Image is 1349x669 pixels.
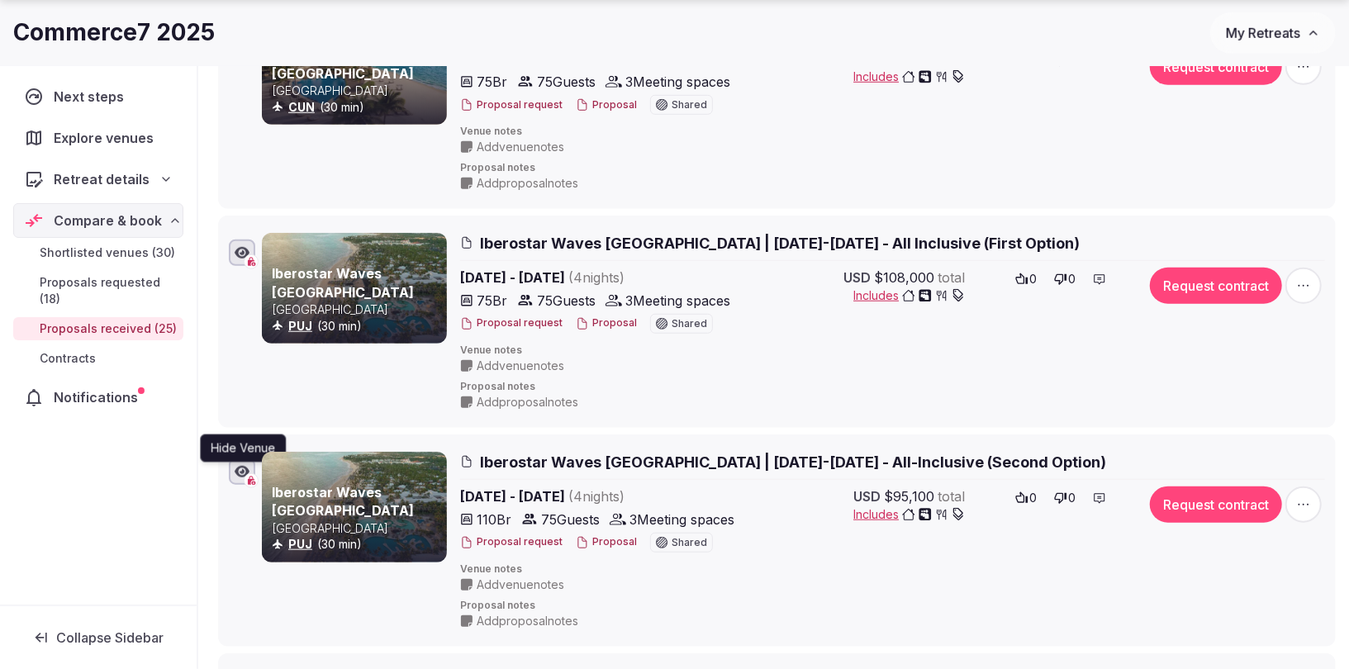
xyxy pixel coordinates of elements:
[54,211,162,230] span: Compare & book
[13,17,215,49] h1: Commerce7 2025
[460,316,563,330] button: Proposal request
[629,510,734,529] span: 3 Meeting spaces
[477,175,578,192] span: Add proposal notes
[272,318,444,334] div: (30 min)
[288,319,312,333] a: PUJ
[541,510,600,529] span: 75 Guests
[884,486,934,506] span: $95,100
[13,121,183,155] a: Explore venues
[480,233,1080,254] span: Iberostar Waves [GEOGRAPHIC_DATA] | [DATE]-[DATE] - All Inclusive (First Option)
[13,241,183,264] a: Shortlisted venues (30)
[477,510,511,529] span: 110 Br
[853,69,965,85] button: Includes
[938,486,965,506] span: total
[40,274,177,307] span: Proposals requested (18)
[938,268,965,287] span: total
[1049,486,1081,510] button: 0
[460,98,563,112] button: Proposal request
[568,269,625,286] span: ( 4 night s )
[853,287,965,304] button: Includes
[672,100,707,110] span: Shared
[1069,490,1076,506] span: 0
[1150,49,1282,85] button: Request contract
[272,46,414,81] a: Dreams [GEOGRAPHIC_DATA]
[460,599,1325,613] span: Proposal notes
[1030,271,1038,287] span: 0
[460,535,563,549] button: Proposal request
[1210,12,1336,54] button: My Retreats
[672,319,707,329] span: Shared
[40,350,96,367] span: Contracts
[1150,268,1282,304] button: Request contract
[272,265,414,300] a: Iberostar Waves [GEOGRAPHIC_DATA]
[460,562,1325,576] span: Venue notes
[1069,271,1076,287] span: 0
[40,244,175,261] span: Shortlisted venues (30)
[272,536,444,553] div: (30 min)
[672,538,707,548] span: Shared
[1150,486,1282,523] button: Request contract
[477,394,578,410] span: Add proposal notes
[288,99,315,116] button: CUN
[54,87,131,107] span: Next steps
[537,291,596,311] span: 75 Guests
[288,100,315,114] a: CUN
[13,347,183,370] a: Contracts
[1226,25,1300,41] span: My Retreats
[211,439,275,456] p: Hide Venue
[13,619,183,656] button: Collapse Sidebar
[576,535,637,549] button: Proposal
[480,452,1106,472] span: Iberostar Waves [GEOGRAPHIC_DATA] | [DATE]-[DATE] - All-Inclusive (Second Option)
[853,506,965,523] button: Includes
[54,169,150,189] span: Retreat details
[288,537,312,551] a: PUJ
[13,79,183,114] a: Next steps
[13,317,183,340] a: Proposals received (25)
[853,486,881,506] span: USD
[477,613,578,629] span: Add proposal notes
[272,484,414,519] a: Iberostar Waves [GEOGRAPHIC_DATA]
[272,301,444,318] p: [GEOGRAPHIC_DATA]
[1030,490,1038,506] span: 0
[568,488,625,505] span: ( 4 night s )
[272,83,444,99] p: [GEOGRAPHIC_DATA]
[874,268,934,287] span: $108,000
[576,98,637,112] button: Proposal
[568,50,625,67] span: ( 4 night s )
[13,271,183,311] a: Proposals requested (18)
[288,318,312,334] button: PUJ
[477,72,507,92] span: 75 Br
[460,268,751,287] span: [DATE] - [DATE]
[460,161,1325,175] span: Proposal notes
[272,99,444,116] div: (30 min)
[460,380,1325,394] span: Proposal notes
[625,72,730,92] span: 3 Meeting spaces
[40,320,177,337] span: Proposals received (25)
[1010,268,1043,291] button: 0
[477,358,564,374] span: Add venue notes
[288,536,312,553] button: PUJ
[477,576,564,593] span: Add venue notes
[537,72,596,92] span: 75 Guests
[54,128,160,148] span: Explore venues
[477,139,564,155] span: Add venue notes
[13,380,183,415] a: Notifications
[54,387,145,407] span: Notifications
[272,520,444,537] p: [GEOGRAPHIC_DATA]
[1010,486,1043,510] button: 0
[460,344,1325,358] span: Venue notes
[625,291,730,311] span: 3 Meeting spaces
[460,486,751,506] span: [DATE] - [DATE]
[843,268,871,287] span: USD
[576,316,637,330] button: Proposal
[56,629,164,646] span: Collapse Sidebar
[460,125,1325,139] span: Venue notes
[1049,268,1081,291] button: 0
[477,291,507,311] span: 75 Br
